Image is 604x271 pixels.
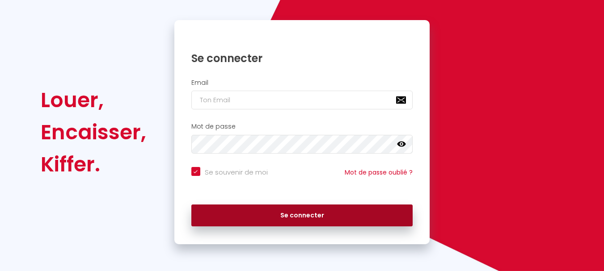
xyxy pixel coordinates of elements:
div: Kiffer. [41,148,146,180]
h2: Mot de passe [191,123,413,130]
button: Se connecter [191,204,413,227]
input: Ton Email [191,91,413,109]
h1: Se connecter [191,51,413,65]
button: Ouvrir le widget de chat LiveChat [7,4,34,30]
div: Louer, [41,84,146,116]
a: Mot de passe oublié ? [345,168,413,177]
div: Encaisser, [41,116,146,148]
h2: Email [191,79,413,87]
